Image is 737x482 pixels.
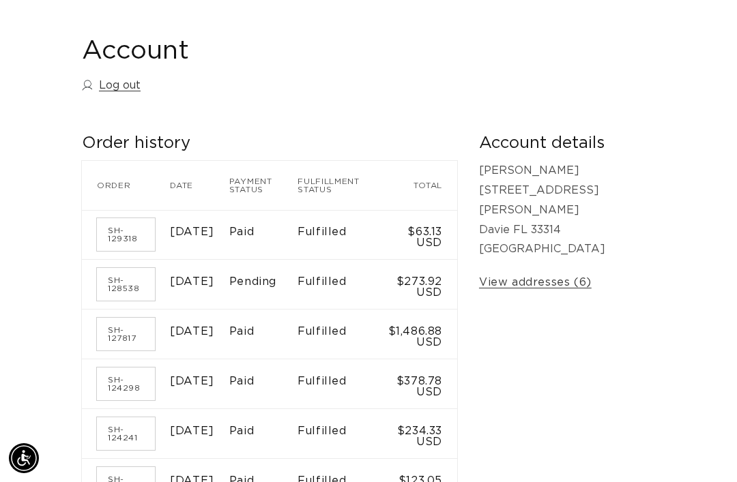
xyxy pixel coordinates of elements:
[298,161,381,210] th: Fulfillment status
[381,260,457,310] td: $273.92 USD
[97,318,155,350] a: Order number SH-127817
[381,161,457,210] th: Total
[170,276,214,287] time: [DATE]
[97,268,155,301] a: Order number SH-128538
[229,161,298,210] th: Payment status
[82,133,457,154] h2: Order history
[229,310,298,359] td: Paid
[97,367,155,400] a: Order number SH-124298
[479,161,655,259] p: [PERSON_NAME] [STREET_ADDRESS][PERSON_NAME] Davie FL 33314 [GEOGRAPHIC_DATA]
[298,210,381,260] td: Fulfilled
[170,326,214,337] time: [DATE]
[82,161,170,210] th: Order
[229,210,298,260] td: Paid
[170,161,229,210] th: Date
[479,133,655,154] h2: Account details
[229,409,298,459] td: Paid
[82,35,655,68] h1: Account
[229,260,298,310] td: Pending
[97,218,155,251] a: Order number SH-129318
[381,310,457,359] td: $1,486.88 USD
[9,443,39,473] div: Accessibility Menu
[170,425,214,436] time: [DATE]
[381,409,457,459] td: $234.33 USD
[381,359,457,409] td: $378.78 USD
[170,226,214,237] time: [DATE]
[298,310,381,359] td: Fulfilled
[298,260,381,310] td: Fulfilled
[298,359,381,409] td: Fulfilled
[298,409,381,459] td: Fulfilled
[479,273,592,292] a: View addresses (6)
[82,76,141,95] a: Log out
[97,417,155,450] a: Order number SH-124241
[229,359,298,409] td: Paid
[381,210,457,260] td: $63.13 USD
[170,376,214,387] time: [DATE]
